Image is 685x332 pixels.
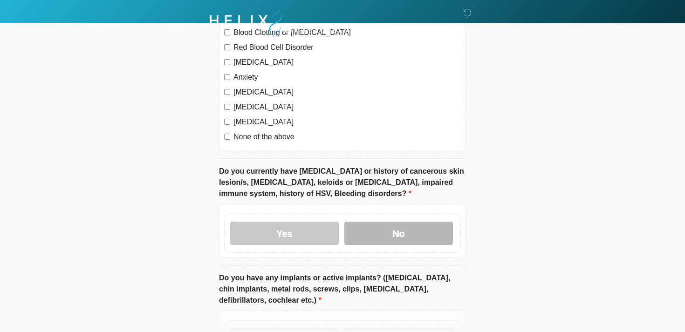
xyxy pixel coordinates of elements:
img: Helix Biowellness Logo [210,7,348,40]
input: [MEDICAL_DATA] [224,119,230,125]
label: [MEDICAL_DATA] [233,116,461,128]
label: [MEDICAL_DATA] [233,57,461,68]
label: [MEDICAL_DATA] [233,87,461,98]
label: Yes [230,222,339,245]
label: [MEDICAL_DATA] [233,102,461,113]
label: Anxiety [233,72,461,83]
input: Red Blood Cell Disorder [224,44,230,50]
input: [MEDICAL_DATA] [224,89,230,95]
input: Anxiety [224,74,230,80]
input: [MEDICAL_DATA] [224,59,230,65]
input: None of the above [224,134,230,140]
label: Do you have any implants or active implants? ([MEDICAL_DATA], chin implants, metal rods, screws, ... [219,272,466,306]
label: None of the above [233,131,461,142]
label: Do you currently have [MEDICAL_DATA] or history of cancerous skin lesion/s, [MEDICAL_DATA], keloi... [219,166,466,199]
input: [MEDICAL_DATA] [224,104,230,110]
label: No [344,222,453,245]
label: Red Blood Cell Disorder [233,42,461,53]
